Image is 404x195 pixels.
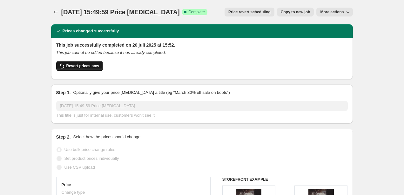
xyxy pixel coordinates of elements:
h2: This job successfully completed on 20 juli 2025 at 15:52. [56,42,348,48]
p: Select how the prices should change [73,134,140,140]
span: Price revert scheduling [228,10,271,15]
h2: Step 2. [56,134,71,140]
i: This job cannot be edited because it has already completed. [56,50,166,55]
button: Price change jobs [51,8,60,16]
h2: Prices changed successfully [63,28,119,34]
button: Price revert scheduling [225,8,274,16]
span: Revert prices now [66,63,99,68]
span: Change type [62,190,85,195]
h3: Price [62,182,71,187]
span: Use CSV upload [64,165,95,170]
span: Complete [188,10,205,15]
h6: STOREFRONT EXAMPLE [222,177,348,182]
h2: Step 1. [56,89,71,96]
span: Set product prices individually [64,156,119,161]
input: 30% off holiday sale [56,101,348,111]
span: Use bulk price change rules [64,147,115,152]
span: More actions [320,10,344,15]
span: Copy to new job [281,10,310,15]
button: Copy to new job [277,8,314,16]
button: Revert prices now [56,61,103,71]
span: [DATE] 15:49:59 Price [MEDICAL_DATA] [61,9,180,16]
span: This title is just for internal use, customers won't see it [56,113,155,118]
button: More actions [316,8,353,16]
p: Optionally give your price [MEDICAL_DATA] a title (eg "March 30% off sale on boots") [73,89,230,96]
